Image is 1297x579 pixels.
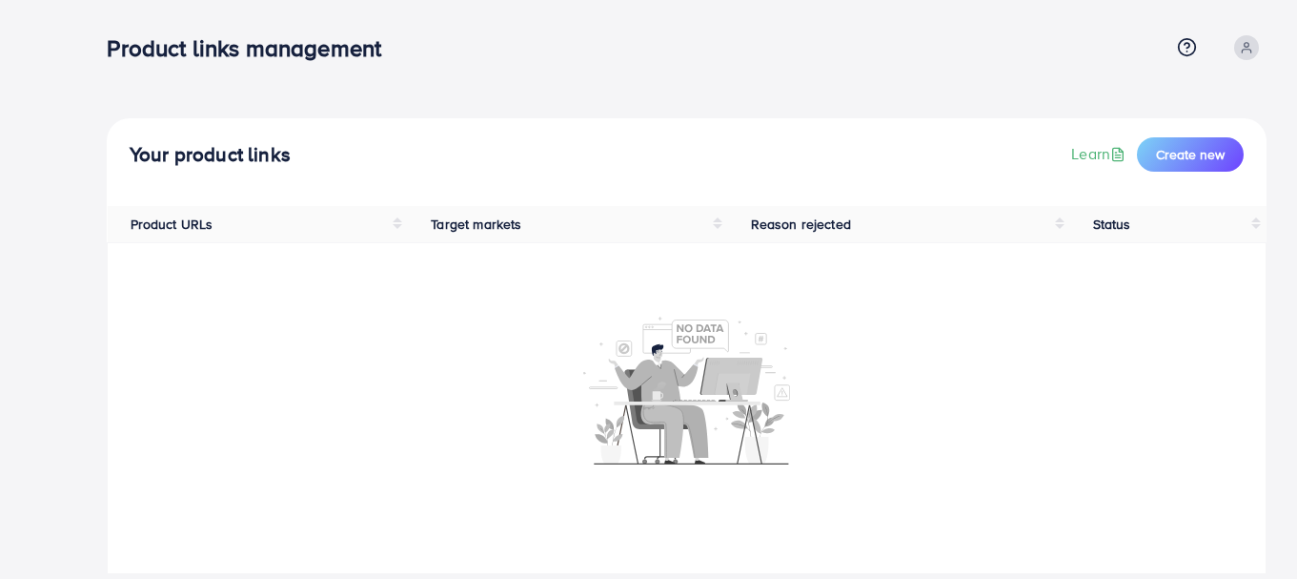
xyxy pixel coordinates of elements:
h3: Product links management [107,34,396,62]
span: Create new [1156,145,1225,164]
h4: Your product links [130,143,291,167]
a: Learn [1071,143,1129,165]
button: Create new [1137,137,1244,172]
span: Product URLs [131,215,213,234]
span: Target markets [431,215,521,234]
img: No account [583,315,791,465]
span: Reason rejected [751,215,851,234]
span: Status [1093,215,1131,234]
